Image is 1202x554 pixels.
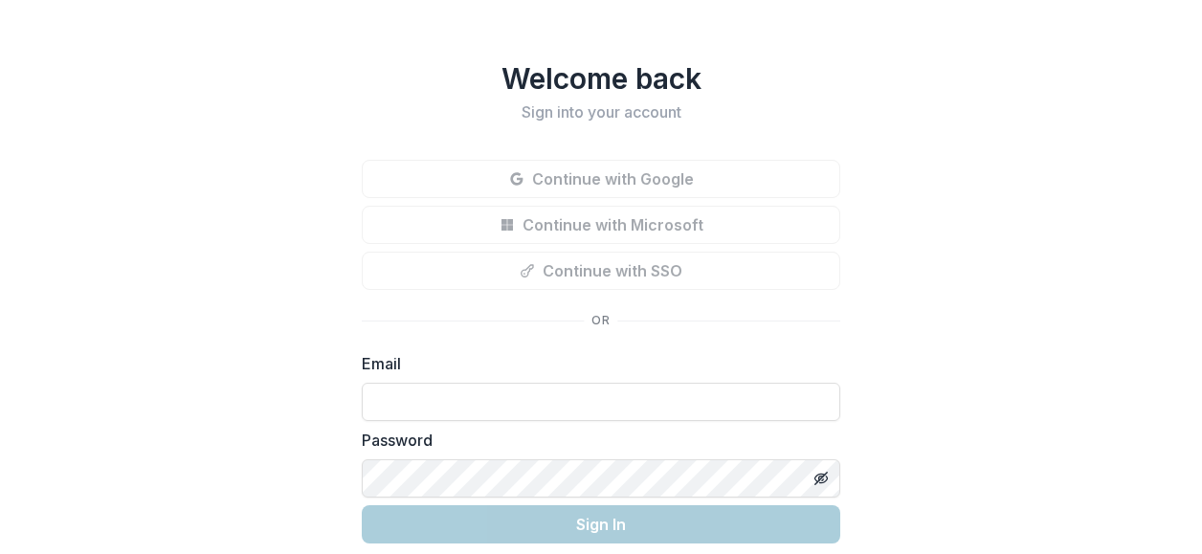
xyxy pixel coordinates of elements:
[362,429,829,452] label: Password
[362,61,840,96] h1: Welcome back
[362,206,840,244] button: Continue with Microsoft
[362,252,840,290] button: Continue with SSO
[362,352,829,375] label: Email
[806,463,836,494] button: Toggle password visibility
[362,505,840,543] button: Sign In
[362,103,840,122] h2: Sign into your account
[362,160,840,198] button: Continue with Google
